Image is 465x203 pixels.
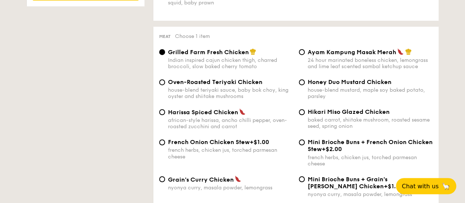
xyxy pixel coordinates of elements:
[168,184,293,190] div: nyonya curry, masala powder, lemongrass
[250,139,269,146] span: +$1.00
[168,109,238,116] span: Harissa Spiced Chicken
[308,191,433,197] div: nyonya curry, masala powder, lemongrass
[168,49,249,56] span: Grilled Farm Fresh Chicken
[308,108,390,115] span: Hikari Miso Glazed Chicken
[299,139,305,145] input: Mini Brioche Buns + French Onion Chicken Stew+$2.00french herbs, chicken jus, torched parmesan ch...
[322,146,342,153] span: +$2.00
[441,182,450,190] span: 🦙
[396,178,456,194] button: Chat with us🦙
[299,79,305,85] input: Honey Duo Mustard Chickenhouse-blend mustard, maple soy baked potato, parsley
[159,79,165,85] input: Oven-Roasted Teriyaki Chickenhouse-blend teriyaki sauce, baby bok choy, king oyster and shiitake ...
[308,87,433,99] div: house-blend mustard, maple soy baked potato, parsley
[168,78,262,85] span: Oven-Roasted Teriyaki Chicken
[168,147,293,160] div: french herbs, chicken jus, torched parmesan cheese
[159,139,165,145] input: French Onion Chicken Stew+$1.00french herbs, chicken jus, torched parmesan cheese
[235,175,241,182] img: icon-spicy.37a8142b.svg
[308,78,391,85] span: Honey Duo Mustard Chicken
[308,49,396,56] span: Ayam Kampung Masak Merah
[168,176,234,183] span: Grain's Curry Chicken
[159,176,165,182] input: Grain's Curry Chickennyonya curry, masala powder, lemongrass
[159,34,171,39] span: Meat
[405,48,412,55] img: icon-chef-hat.a58ddaea.svg
[168,117,293,130] div: african-style harissa, ancho chilli pepper, oven-roasted zucchini and carrot
[308,154,433,167] div: french herbs, chicken jus, torched parmesan cheese
[250,48,256,55] img: icon-chef-hat.a58ddaea.svg
[299,49,305,55] input: Ayam Kampung Masak Merah24 hour marinated boneless chicken, lemongrass and lime leaf scented samb...
[159,109,165,115] input: Harissa Spiced Chickenafrican-style harissa, ancho chilli pepper, oven-roasted zucchini and carrot
[308,175,387,189] span: Mini Brioche Buns + Grain's [PERSON_NAME] Chicken
[239,108,246,115] img: icon-spicy.37a8142b.svg
[159,49,165,55] input: Grilled Farm Fresh ChickenIndian inspired cajun chicken thigh, charred broccoli, slow baked cherr...
[175,33,210,39] span: Choose 1 item
[299,109,305,115] input: Hikari Miso Glazed Chickenbaked carrot, shiitake mushroom, roasted sesame seed, spring onion
[168,57,293,70] div: Indian inspired cajun chicken thigh, charred broccoli, slow baked cherry tomato
[402,183,439,190] span: Chat with us
[384,182,403,189] span: +$1.00
[308,139,433,153] span: Mini Brioche Buns + French Onion Chicken Stew
[308,117,433,129] div: baked carrot, shiitake mushroom, roasted sesame seed, spring onion
[397,48,404,55] img: icon-spicy.37a8142b.svg
[299,176,305,182] input: Mini Brioche Buns + Grain's [PERSON_NAME] Chicken+$1.00nyonya curry, masala powder, lemongrass
[308,57,433,70] div: 24 hour marinated boneless chicken, lemongrass and lime leaf scented sambal ketchup sauce
[168,87,293,99] div: house-blend teriyaki sauce, baby bok choy, king oyster and shiitake mushrooms
[168,139,250,146] span: French Onion Chicken Stew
